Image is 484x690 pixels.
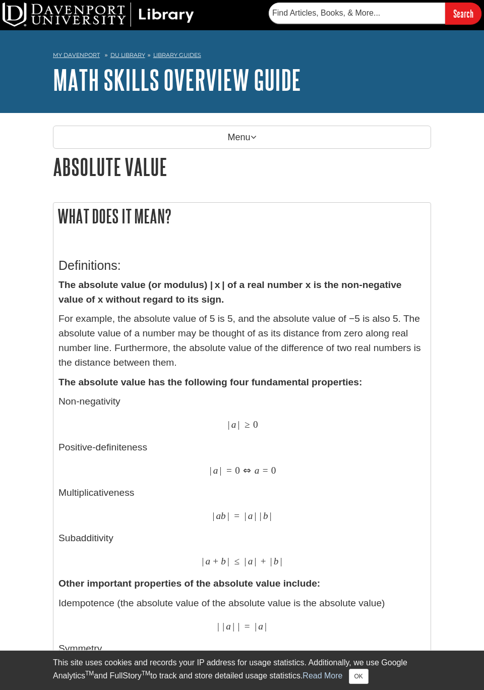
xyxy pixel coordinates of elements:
span: | [220,465,222,476]
strong: Other important properties of the absolute value include: [58,578,320,589]
strong: The absolute value has the following four fundamental properties: [58,377,362,387]
span: + [261,555,266,567]
span: + [213,555,218,567]
button: Close [349,669,369,684]
span: = [234,510,239,522]
a: My Davenport [53,51,100,60]
span: | [202,555,204,567]
nav: breadcrumb [53,48,431,65]
h2: What does it mean? [53,203,431,229]
span: ⇔ [243,465,251,476]
span: b [221,510,226,522]
a: Read More [302,671,342,680]
a: Math Skills Overview Guide [53,64,301,95]
a: Library Guides [153,51,201,59]
span: a [206,555,211,567]
input: Search [445,3,481,24]
span: a [248,510,253,522]
form: Searches DU Library's articles, books, and more [269,3,481,24]
span: | [210,465,212,476]
span: | [270,510,272,522]
img: DU Library [3,3,194,27]
span: | [238,419,240,430]
p: For example, the absolute value of 5 is 5, and the absolute value of −5 is also 5. The absolute v... [58,312,426,370]
span: 0 [271,465,276,476]
span: | [255,620,257,632]
span: a [255,465,260,476]
span: | [245,555,247,567]
span: a [226,620,231,632]
span: = [245,620,250,632]
span: a [231,419,236,430]
span: 0 [235,465,240,476]
span: = [263,465,268,476]
span: | [280,555,282,567]
a: DU Library [110,51,145,59]
span: | [265,620,267,632]
span: | [245,510,247,522]
span: | [270,555,272,567]
span: | [260,510,262,522]
span: | [255,510,257,522]
span: b [263,510,268,522]
input: Find Articles, Books, & More... [269,3,445,24]
strong: The absolute value (or modulus) | x | of a real number x is the non-negative value of x without r... [58,279,402,305]
span: | [217,620,219,632]
span: 0 [253,419,258,430]
span: = [226,465,232,476]
span: ≤ [234,555,239,567]
span: | [212,510,214,522]
span: ≥ [245,419,250,430]
span: | [227,510,229,522]
span: | [232,620,234,632]
h3: Definitions: [58,258,426,273]
span: b [221,555,226,567]
h1: Absolute Value [53,154,431,180]
span: a [248,555,253,567]
p: Menu [53,126,431,149]
sup: TM [142,670,150,677]
span: a [216,510,221,522]
p: Non-negativity Positive-definiteness Multiplicativeness Subadditivity [58,394,426,567]
span: a [258,620,263,632]
span: | [228,419,230,430]
span: a [213,465,218,476]
span: | [237,620,239,632]
span: b [274,555,279,567]
span: | [222,620,224,632]
span: | [254,555,256,567]
sup: TM [85,670,94,677]
div: This site uses cookies and records your IP address for usage statistics. Additionally, we use Goo... [53,657,431,684]
span: | [227,555,229,567]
